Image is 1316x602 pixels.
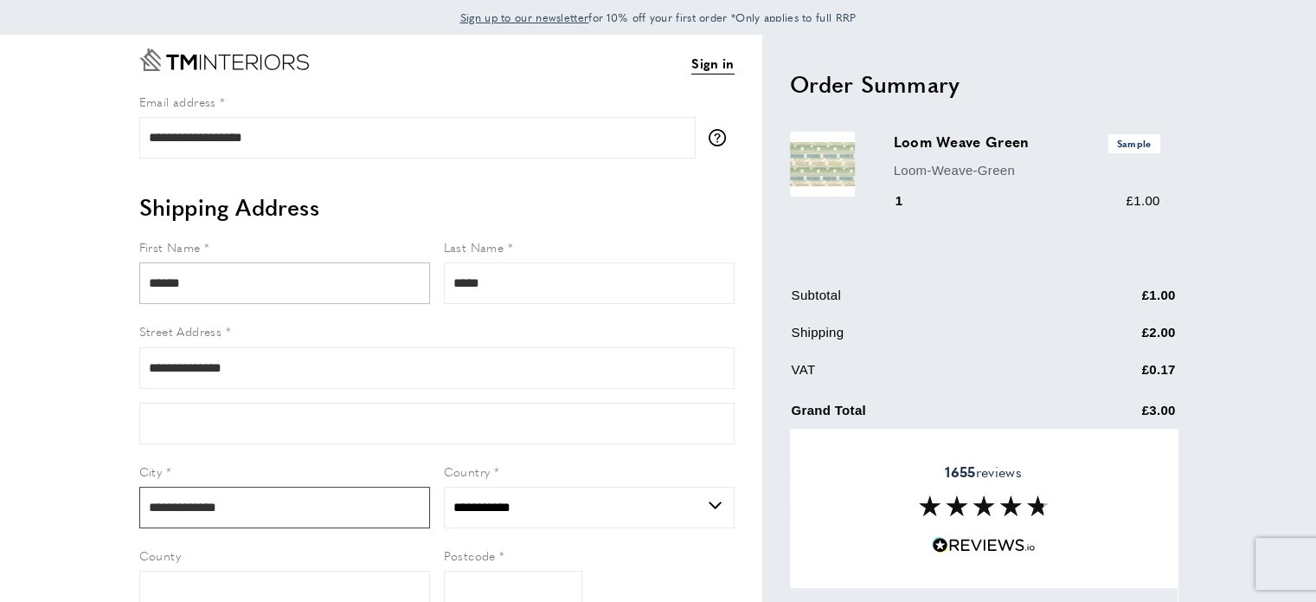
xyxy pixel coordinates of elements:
span: Street Address [139,322,222,340]
span: Country [444,463,491,480]
span: City [139,463,163,480]
span: for 10% off your first order *Only applies to full RRP [460,10,857,25]
h3: Loom Weave Green [894,132,1160,152]
strong: 1655 [945,462,975,482]
img: Reviews.io 5 stars [932,537,1036,553]
td: Shipping [792,322,1055,356]
button: More information [709,129,735,146]
td: Subtotal [792,285,1055,319]
p: Loom-Weave-Green [894,160,1160,181]
h2: Shipping Address [139,191,735,223]
div: 1 [894,191,928,211]
a: Sign in [691,53,734,74]
td: £1.00 [1056,285,1176,319]
span: Sample [1108,134,1160,152]
span: reviews [945,463,1021,481]
td: £3.00 [1056,397,1176,434]
a: Go to Home page [139,49,309,71]
a: Sign up to our newsletter [460,9,589,26]
td: £0.17 [1056,359,1176,393]
span: Sign up to our newsletter [460,10,589,25]
td: Grand Total [792,397,1055,434]
img: Loom Weave Green [790,132,855,197]
td: £2.00 [1056,322,1176,356]
span: £1.00 [1126,193,1159,208]
span: Last Name [444,238,504,256]
td: VAT [792,359,1055,393]
span: First Name [139,238,201,256]
img: Reviews section [919,495,1049,516]
span: Email address [139,93,216,110]
h2: Order Summary [790,68,1178,100]
span: County [139,547,181,564]
span: Postcode [444,547,496,564]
